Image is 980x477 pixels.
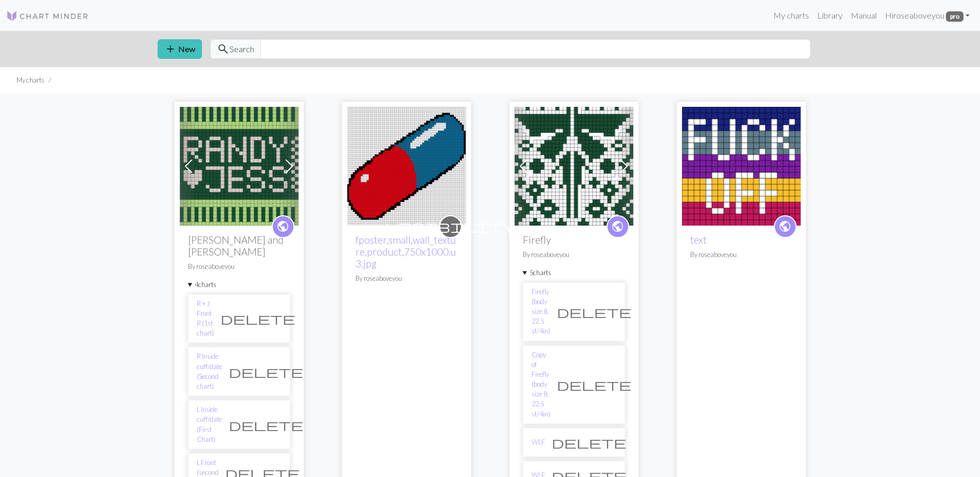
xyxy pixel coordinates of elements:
[682,160,801,170] a: FO
[779,216,791,237] i: public
[611,216,624,237] i: public
[180,107,299,226] img: R + J Front R (1st chart)
[774,215,797,238] a: public
[515,107,633,226] img: Firefly (body size 8, 22.5 st/4in)
[222,415,310,435] button: Delete chart
[386,218,515,234] span: visibility
[515,160,633,170] a: Firefly (body size 8, 22.5 st/4in)
[222,362,310,381] button: Delete chart
[229,418,303,432] span: delete
[217,42,229,56] span: search
[180,160,299,170] a: R + J Front R (1st chart)
[550,302,638,322] button: Delete chart
[606,215,629,238] a: public
[779,218,791,234] span: public
[532,287,550,337] a: Firefly (body size 8, 22.5 st/4in)
[229,43,254,55] span: Search
[769,5,813,26] a: My charts
[532,350,550,419] a: Copy of Firefly (body size 8, 22.5 st/4in)
[523,268,625,278] summary: 5charts
[276,216,289,237] i: public
[557,305,631,319] span: delete
[611,218,624,234] span: public
[276,218,289,234] span: public
[229,364,303,379] span: delete
[550,375,638,394] button: Delete chart
[197,299,214,339] a: R + J Front R (1st chart)
[523,234,625,246] h2: Firefly
[188,234,290,258] h2: [PERSON_NAME] and [PERSON_NAME]
[355,234,456,269] a: fposter,small,wall_texture,product,750x1000.u3.jpg
[197,352,222,391] a: R Inside cuff/date (Second chart)
[17,75,44,85] li: My charts
[188,262,290,272] p: By roseaboveyou
[272,215,294,238] a: public
[188,280,290,290] summary: 4charts
[355,274,458,283] p: By roseaboveyou
[347,160,466,170] a: Pill
[347,107,466,226] img: Pill
[532,437,545,447] a: WLF
[221,311,295,326] span: delete
[552,435,626,450] span: delete
[813,5,847,26] a: Library
[158,39,202,59] button: New
[164,42,177,56] span: add
[523,250,625,260] p: By roseaboveyou
[690,234,707,246] a: text
[682,107,801,226] img: FO
[214,309,302,328] button: Delete chart
[197,405,222,444] a: L Inside cuff/date (First Chart)
[847,5,881,26] a: Manual
[690,250,792,260] p: By roseaboveyou
[386,216,515,237] i: private
[946,11,963,22] span: pro
[545,433,633,452] button: Delete chart
[881,5,974,26] a: Hiroseaboveyou pro
[6,10,89,22] img: Logo
[557,377,631,392] span: delete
